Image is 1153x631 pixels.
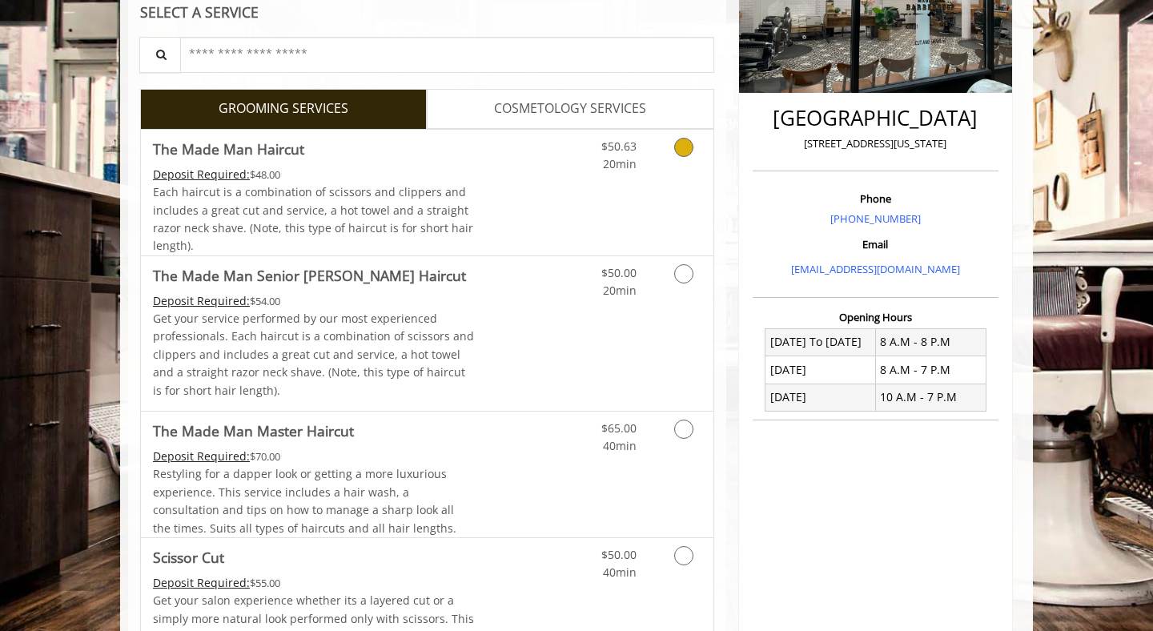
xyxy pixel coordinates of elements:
span: 20min [603,156,637,171]
div: $48.00 [153,166,475,183]
span: $50.00 [601,547,637,562]
b: The Made Man Senior [PERSON_NAME] Haircut [153,264,466,287]
div: $55.00 [153,574,475,592]
td: [DATE] [765,356,876,384]
span: 40min [603,565,637,580]
span: This service needs some Advance to be paid before we block your appointment [153,575,250,590]
span: $50.63 [601,139,637,154]
p: [STREET_ADDRESS][US_STATE] [757,135,994,152]
span: COSMETOLOGY SERVICES [494,98,646,119]
span: GROOMING SERVICES [219,98,348,119]
span: $65.00 [601,420,637,436]
h2: [GEOGRAPHIC_DATA] [757,107,994,130]
td: 8 A.M - 7 P.M [875,356,986,384]
span: This service needs some Advance to be paid before we block your appointment [153,448,250,464]
button: Service Search [139,37,181,73]
b: Scissor Cut [153,546,224,569]
span: This service needs some Advance to be paid before we block your appointment [153,167,250,182]
td: [DATE] To [DATE] [765,328,876,356]
a: [EMAIL_ADDRESS][DOMAIN_NAME] [791,262,960,276]
span: This service needs some Advance to be paid before we block your appointment [153,293,250,308]
td: 8 A.M - 8 P.M [875,328,986,356]
a: [PHONE_NUMBER] [830,211,921,226]
span: 40min [603,438,637,453]
div: $70.00 [153,448,475,465]
td: [DATE] [765,384,876,411]
h3: Phone [757,193,994,204]
h3: Opening Hours [753,311,998,323]
span: 20min [603,283,637,298]
span: $50.00 [601,265,637,280]
h3: Email [757,239,994,250]
div: SELECT A SERVICE [140,5,714,20]
span: Restyling for a dapper look or getting a more luxurious experience. This service includes a hair ... [153,466,456,535]
p: Get your service performed by our most experienced professionals. Each haircut is a combination o... [153,310,475,400]
td: 10 A.M - 7 P.M [875,384,986,411]
b: The Made Man Haircut [153,138,304,160]
div: $54.00 [153,292,475,310]
span: Each haircut is a combination of scissors and clippers and includes a great cut and service, a ho... [153,184,473,253]
b: The Made Man Master Haircut [153,420,354,442]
